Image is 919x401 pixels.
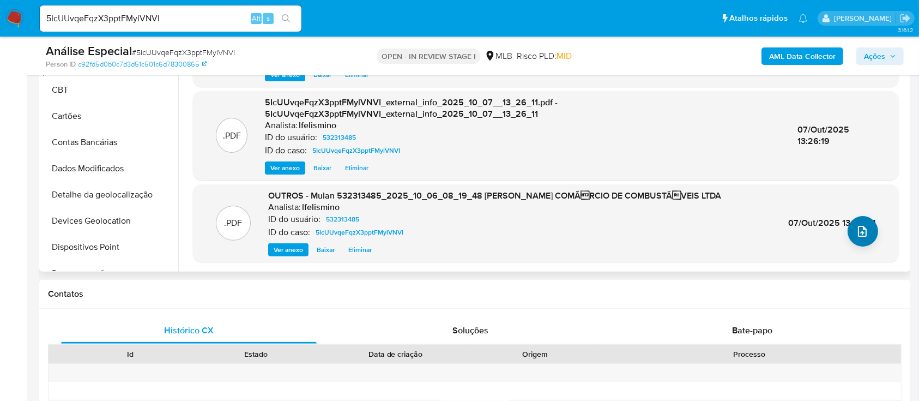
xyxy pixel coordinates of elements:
div: Origem [480,349,590,360]
button: Ver anexo [268,243,309,256]
button: Dispositivos Point [42,234,178,260]
h6: lfelismino [302,202,340,213]
button: Documentação [42,260,178,286]
p: .PDF [225,217,243,229]
h1: Contatos [48,289,902,300]
div: Processo [606,349,893,360]
button: Dados Modificados [42,155,178,182]
span: s [267,13,270,23]
button: Eliminar [343,243,377,256]
button: Baixar [311,243,340,256]
button: Contas Bancárias [42,129,178,155]
p: ID do usuário: [268,214,321,225]
span: Eliminar [345,163,368,173]
span: # 5IcUUvqeFqzX3pptFMylVNVI [132,47,235,58]
button: Detalhe da geolocalização [42,182,178,208]
p: ID do usuário: [265,132,317,143]
a: 5IcUUvqeFqzX3pptFMylVNVI [311,226,408,239]
p: Analista: [268,202,301,213]
button: Devices Geolocation [42,208,178,234]
a: Notificações [799,14,808,23]
span: Ver anexo [270,163,300,173]
b: Person ID [46,59,76,69]
button: search-icon [275,11,297,26]
span: Eliminar [348,244,372,255]
button: Ver anexo [265,161,305,175]
span: 5IcUUvqeFqzX3pptFMylVNVI [312,144,400,157]
p: ID do caso: [265,145,307,156]
button: AML Data Collector [761,47,843,65]
button: Ações [856,47,904,65]
div: Estado [201,349,312,360]
span: 5IcUUvqeFqzX3pptFMylVNVI_external_info_2025_10_07__13_26_11.pdf - 5IcUUvqeFqzX3pptFMylVNVI_extern... [265,96,558,121]
span: 5IcUUvqeFqzX3pptFMylVNVI [316,226,403,239]
span: Histórico CX [164,324,214,337]
p: .PDF [223,130,241,142]
a: c92fd5d0b0c7d3d51c501c6d78300865 [78,59,207,69]
p: OPEN - IN REVIEW STAGE I [377,49,480,64]
span: Ações [864,47,885,65]
p: ID do caso: [268,227,310,238]
div: Id [75,349,186,360]
span: Risco PLD: [517,50,572,62]
span: OUTROS - Mulan 532313485_2025_10_06_08_19_48 [PERSON_NAME] COMÃRCIO DE COMBUSTÃVEIS LTDA [268,189,721,202]
span: Soluções [452,324,488,337]
a: 532313485 [322,213,364,226]
span: Baixar [317,244,335,255]
button: Cartões [42,103,178,129]
a: 532313485 [318,131,360,144]
span: Bate-papo [732,324,772,337]
span: 07/Out/2025 13:26:19 [798,123,850,148]
span: Ver anexo [274,244,303,255]
a: Sair [899,13,911,24]
span: Atalhos rápidos [729,13,788,24]
span: 532313485 [326,213,359,226]
span: 532313485 [323,131,356,144]
b: AML Data Collector [769,47,836,65]
p: laisa.felismino@mercadolivre.com [834,13,896,23]
a: 5IcUUvqeFqzX3pptFMylVNVI [308,144,404,157]
button: Eliminar [340,161,374,175]
div: MLB [485,50,512,62]
span: Eliminar [345,69,368,80]
span: 3.161.2 [898,26,914,34]
button: CBT [42,77,178,103]
p: Analista: [265,120,298,131]
span: Ver anexo [270,69,300,80]
span: Alt [252,13,261,23]
h6: lfelismino [299,120,336,131]
div: Data de criação [327,349,464,360]
b: Análise Especial [46,42,132,59]
span: Baixar [313,163,331,173]
button: upload-file [848,216,878,247]
button: Baixar [308,161,337,175]
span: Baixar [313,69,331,80]
span: MID [557,50,572,62]
span: 07/Out/2025 13:25:54 [788,217,876,229]
input: Pesquise usuários ou casos... [40,11,301,26]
